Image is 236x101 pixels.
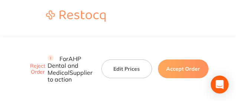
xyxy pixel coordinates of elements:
[39,10,113,22] img: Restocq logo
[39,10,113,23] a: Restocq logo
[158,60,208,79] button: Accept Order
[28,63,48,76] button: Reject Order
[101,60,152,79] button: Edit Prices
[211,76,229,94] div: Open Intercom Messenger
[48,55,93,83] p: For AHP Dental and Medical Supplier to action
